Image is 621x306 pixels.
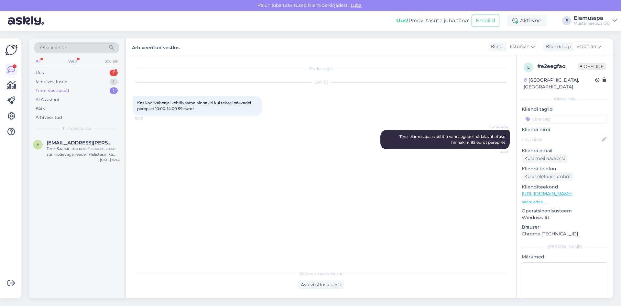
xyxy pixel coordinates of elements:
[574,16,617,26] a: ElamusspaMustamäe Spa OÜ
[562,16,571,25] div: E
[5,44,17,56] img: Askly Logo
[103,57,119,65] div: Socials
[522,126,608,133] p: Kliendi nimi
[36,87,69,94] div: Tiimi vestlused
[543,43,571,50] div: Klienditugi
[36,70,44,76] div: Uus
[396,17,409,24] b: Uus!
[507,15,547,27] div: Aktiivne
[47,140,114,146] span: alina.kester@gmail.com
[522,184,608,190] p: Klienditeekond
[578,63,606,70] span: Offline
[522,154,568,163] div: Küsi meiliaadressi
[67,57,78,65] div: Web
[522,147,608,154] p: Kliendi email
[522,96,608,102] div: Kliendi info
[472,15,499,27] button: Emailid
[522,208,608,214] p: Operatsioonisüsteem
[100,157,120,162] div: [DATE] 10:08
[522,191,572,197] a: [URL][DOMAIN_NAME]
[133,66,510,72] div: Vestlus algas
[36,114,62,121] div: Arhiveeritud
[574,21,610,26] div: Mustamäe Spa OÜ
[522,254,608,260] p: Märkmed
[135,116,159,121] span: 13:08
[522,231,608,237] p: Chrome [TECHNICAL_ID]
[522,106,608,113] p: Kliendi tag'id
[484,125,508,130] span: Elamusspa
[37,142,39,147] span: a
[133,79,510,85] div: [DATE]
[47,146,120,157] div: Tere! Saatsin eile emaili seoses lapse sünnipäevaga reedel. Helistasin ka, kuid ei saanud kätte. ...
[399,134,506,145] span: Tere, elamusspaas kehtib vaheaegadel nädalavahetuse hinnakiri- 85 eurot perepilet
[132,42,180,51] label: Arhiveeritud vestlus
[488,43,504,50] div: Klient
[36,105,45,112] div: Kõik
[298,280,344,289] div: Ava vestlus uuesti
[522,136,601,143] input: Lisa nimi
[574,16,610,21] div: Elamusspa
[484,150,508,154] span: 14:48
[576,43,596,50] span: Estonian
[36,79,68,85] div: Minu vestlused
[62,126,91,131] span: Tiimi vestlused
[522,165,608,172] p: Kliendi telefon
[524,77,595,90] div: [GEOGRAPHIC_DATA], [GEOGRAPHIC_DATA]
[527,65,530,70] span: e
[40,44,66,51] span: Otsi kliente
[110,87,118,94] div: 1
[110,70,118,76] div: 1
[34,57,42,65] div: All
[522,114,608,124] input: Lisa tag
[522,172,574,181] div: Küsi telefoninumbrit
[36,96,60,103] div: AI Assistent
[522,214,608,221] p: Windows 10
[522,244,608,250] div: [PERSON_NAME]
[396,17,469,25] div: Proovi tasuta juba täna:
[137,100,252,111] span: Kas koolivaheajal kehtib sama hinnakiri kui teistel päevadel perepilet 10:00-14:00 59 eurot
[299,271,343,277] span: Vestlus on arhiveeritud
[537,62,578,70] div: # e2eegfao
[510,43,529,50] span: Estonian
[110,79,118,85] div: 1
[349,2,364,8] span: Luba
[522,199,608,205] p: Vaata edasi ...
[522,224,608,231] p: Brauser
